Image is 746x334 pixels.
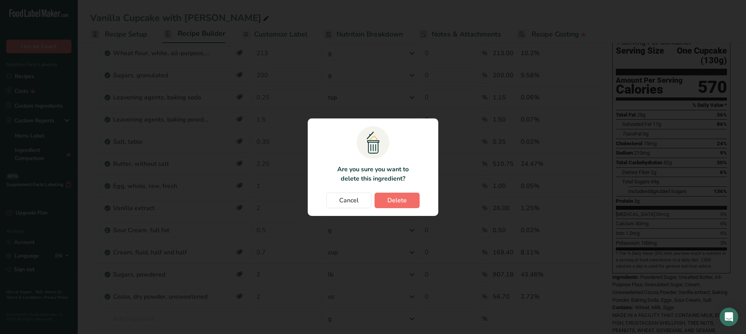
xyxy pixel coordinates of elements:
[720,308,738,326] div: Open Intercom Messenger
[333,165,413,183] p: Are you sure you want to delete this ingredient?
[339,196,359,205] span: Cancel
[375,193,420,208] button: Delete
[326,193,371,208] button: Cancel
[387,196,407,205] span: Delete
